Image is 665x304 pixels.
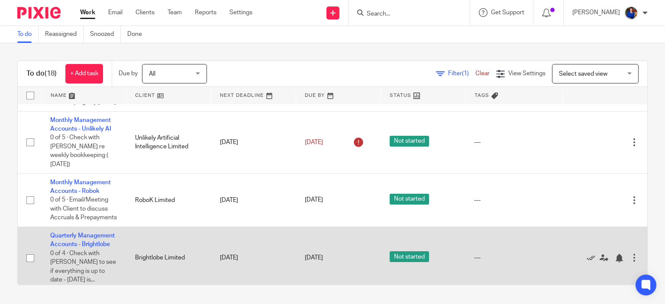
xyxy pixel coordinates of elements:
[474,253,554,262] div: ---
[508,70,546,77] span: View Settings
[127,26,148,43] a: Done
[211,173,296,227] td: [DATE]
[50,233,115,247] a: Quarterly Management Accounts - Brightlobe
[80,8,95,17] a: Work
[50,117,111,132] a: Monthly Management Accounts - Unlikely AI
[572,8,620,17] p: [PERSON_NAME]
[50,135,108,168] span: 0 of 5 · Check with [PERSON_NAME] re weekly bookkeeping ( [DATE])
[17,7,61,19] img: Pixie
[45,70,57,77] span: (18)
[50,179,111,194] a: Monthly Management Accounts - Robok
[448,70,475,77] span: Filter
[462,70,469,77] span: (1)
[90,26,121,43] a: Snoozed
[624,6,638,20] img: Nicole.jpeg
[50,197,117,221] span: 0 of 5 · Email/Meeting with Client to discuss Accruals & Prepayments
[126,227,211,289] td: Brightlobe Limited
[195,8,216,17] a: Reports
[65,64,103,83] a: + Add task
[108,8,123,17] a: Email
[475,93,489,98] span: Tags
[50,250,116,283] span: 0 of 4 · Check with [PERSON_NAME] to see if everything is up to date - [DATE] is...
[211,227,296,289] td: [DATE]
[475,70,490,77] a: Clear
[211,111,296,173] td: [DATE]
[305,255,323,261] span: [DATE]
[366,10,444,18] input: Search
[390,194,429,205] span: Not started
[491,10,524,16] span: Get Support
[136,8,155,17] a: Clients
[305,197,323,203] span: [DATE]
[390,251,429,262] span: Not started
[26,69,57,78] h1: To do
[587,253,600,262] a: Mark as done
[474,138,554,147] div: ---
[559,71,607,77] span: Select saved view
[168,8,182,17] a: Team
[229,8,252,17] a: Settings
[17,26,39,43] a: To do
[126,111,211,173] td: Unlikely Artificial Intelligence Limited
[126,173,211,227] td: RoboK Limited
[474,196,554,205] div: ---
[119,69,138,78] p: Due by
[390,136,429,147] span: Not started
[149,71,155,77] span: All
[305,139,323,145] span: [DATE]
[45,26,84,43] a: Reassigned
